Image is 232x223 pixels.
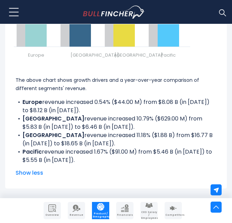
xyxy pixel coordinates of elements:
[83,6,157,19] a: Go to homepage
[22,98,42,106] b: Europe
[16,76,216,93] p: The above chart shows growth drivers and a year-over-year comparison of different segments' revenue.
[22,131,84,139] b: [GEOGRAPHIC_DATA]
[44,202,61,219] a: Company Overview
[16,115,216,131] li: revenue increased 10.79% ($629.00 M) from $5.83 B (in [DATE]) to $6.46 B (in [DATE]).
[83,6,145,19] img: Bullfincher logo
[28,52,44,59] span: Europe
[140,202,158,219] a: Company Employees
[22,115,84,123] b: [GEOGRAPHIC_DATA]
[44,214,60,216] span: Overview
[16,131,216,148] li: revenue increased 11.18% ($1.88 B) from $16.77 B (in [DATE]) to $18.65 B (in [DATE]).
[117,214,133,216] span: Financials
[93,212,109,218] span: Product / Geography
[68,214,84,216] span: Revenue
[16,148,216,164] li: revenue increased 1.67% ($91.00 M) from $5.46 B (in [DATE]) to $5.55 B (in [DATE]).
[116,202,133,219] a: Company Financials
[68,202,85,219] a: Company Revenue
[92,202,109,219] a: Company Product/Geography
[16,169,216,177] span: Show less
[22,148,42,156] b: Pacific
[161,52,176,59] span: Pacific
[114,52,163,59] span: [GEOGRAPHIC_DATA]
[141,211,157,220] span: CEO Salary / Employees
[165,202,182,219] a: Company Competitors
[71,52,119,59] span: [GEOGRAPHIC_DATA]
[165,214,181,216] span: Competitors
[16,98,216,115] li: revenue increased 0.54% ($44.00 M) from $8.08 B (in [DATE]) to $8.12 B (in [DATE]).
